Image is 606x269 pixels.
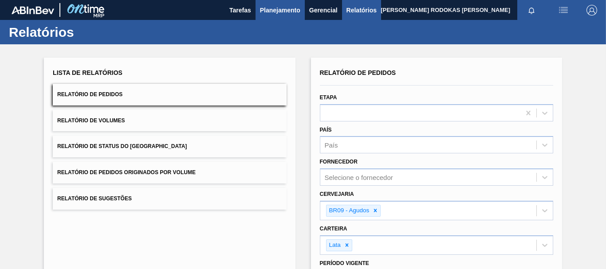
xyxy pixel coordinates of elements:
span: Relatório de Pedidos Originados por Volume [57,169,196,175]
div: Selecione o fornecedor [325,174,393,181]
button: Relatório de Status do [GEOGRAPHIC_DATA] [53,136,286,157]
span: Tarefas [229,5,251,16]
span: Planejamento [260,5,300,16]
h1: Relatórios [9,27,166,37]
button: Relatório de Volumes [53,110,286,132]
img: Logout [586,5,597,16]
label: Fornecedor [320,159,358,165]
span: Relatório de Status do [GEOGRAPHIC_DATA] [57,143,187,149]
button: Relatório de Sugestões [53,188,286,210]
span: Relatório de Sugestões [57,195,132,202]
button: Relatório de Pedidos Originados por Volume [53,162,286,183]
label: País [320,127,332,133]
button: Notificações [517,4,546,16]
img: userActions [558,5,569,16]
div: Lata [327,240,342,251]
span: Lista de Relatórios [53,69,122,76]
span: Relatório de Pedidos [57,91,122,97]
span: Relatórios [346,5,377,16]
div: BR09 - Agudos [327,205,371,216]
span: Relatório de Pedidos [320,69,396,76]
span: Gerencial [309,5,338,16]
img: TNhmsLtSVTkK8tSr43FrP2fwEKptu5GPRR3wAAAABJRU5ErkJggg== [12,6,54,14]
label: Carteira [320,226,347,232]
span: Relatório de Volumes [57,117,125,124]
label: Cervejaria [320,191,354,197]
label: Etapa [320,94,337,101]
label: Período Vigente [320,260,369,266]
button: Relatório de Pedidos [53,84,286,105]
div: País [325,141,338,149]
